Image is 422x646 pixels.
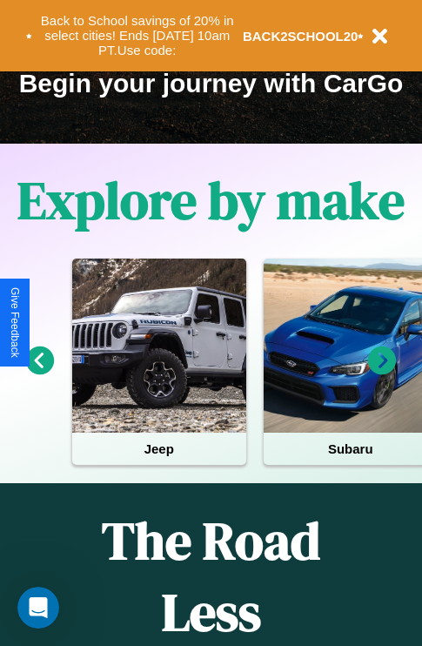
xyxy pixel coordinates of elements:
button: Back to School savings of 20% in select cities! Ends [DATE] 10am PT.Use code: [32,9,243,63]
iframe: Intercom live chat [17,587,59,629]
h4: Jeep [72,433,246,465]
h1: Explore by make [17,165,405,236]
div: Give Feedback [9,287,21,358]
b: BACK2SCHOOL20 [243,29,358,44]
